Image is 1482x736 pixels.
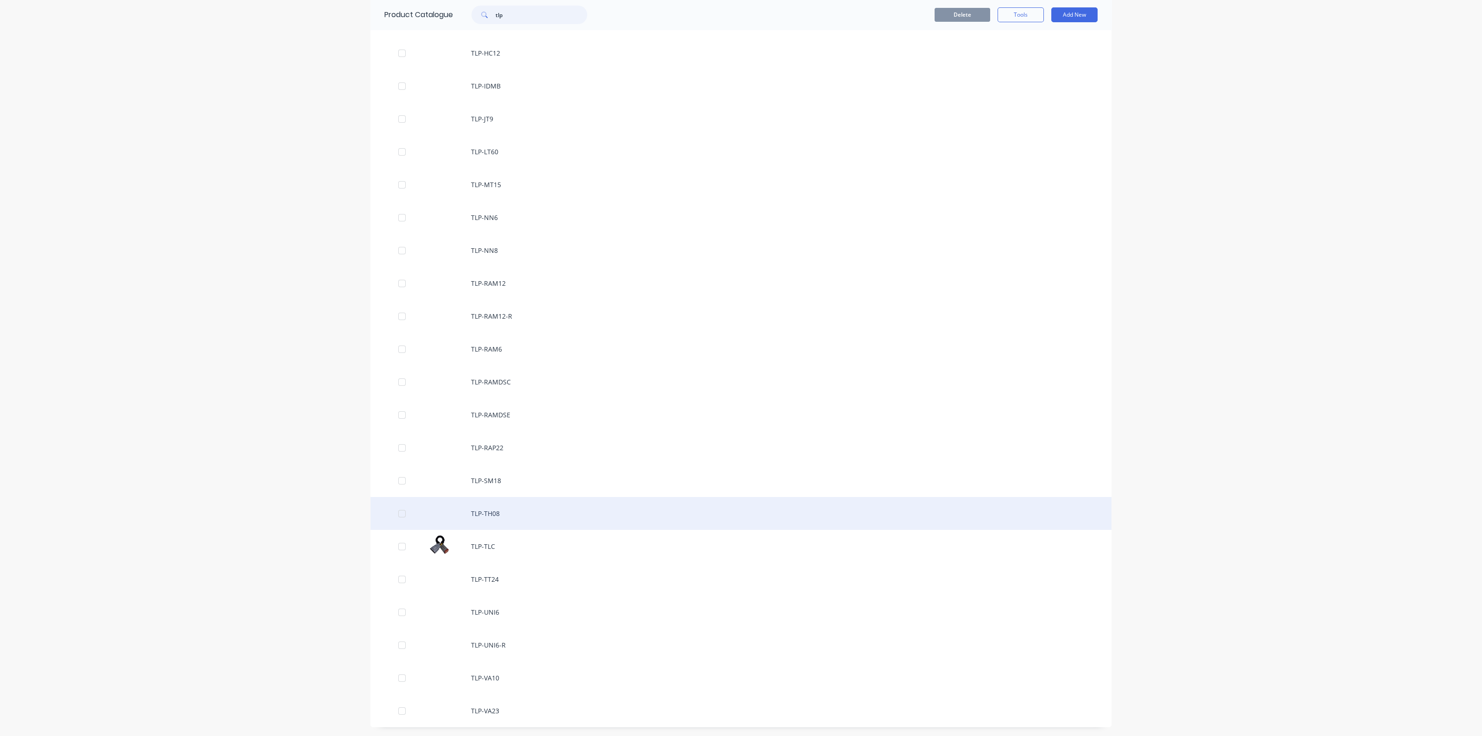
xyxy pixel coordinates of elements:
[370,563,1111,596] div: TLP-TT24
[935,8,990,22] button: Delete
[370,234,1111,267] div: TLP-NN8
[370,267,1111,300] div: TLP-RAM12
[370,398,1111,431] div: TLP-RAMDSE
[998,7,1044,22] button: Tools
[370,661,1111,694] div: TLP-VA10
[370,497,1111,530] div: TLP-TH08
[370,168,1111,201] div: TLP-MT15
[370,333,1111,365] div: TLP-RAM6
[370,694,1111,727] div: TLP-VA23
[1051,7,1098,22] button: Add New
[370,464,1111,497] div: TLP-SM18
[496,6,587,24] input: Search...
[370,629,1111,661] div: TLP-UNI6-R
[370,201,1111,234] div: TLP-NN6
[370,530,1111,563] div: TLP-TLCTLP-TLC
[370,69,1111,102] div: TLP-IDMB
[370,431,1111,464] div: TLP-RAP22
[370,300,1111,333] div: TLP-RAM12-R
[370,596,1111,629] div: TLP-UNI6
[370,102,1111,135] div: TLP-JT9
[370,37,1111,69] div: TLP-HC12
[370,365,1111,398] div: TLP-RAMDSC
[370,135,1111,168] div: TLP-LT60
